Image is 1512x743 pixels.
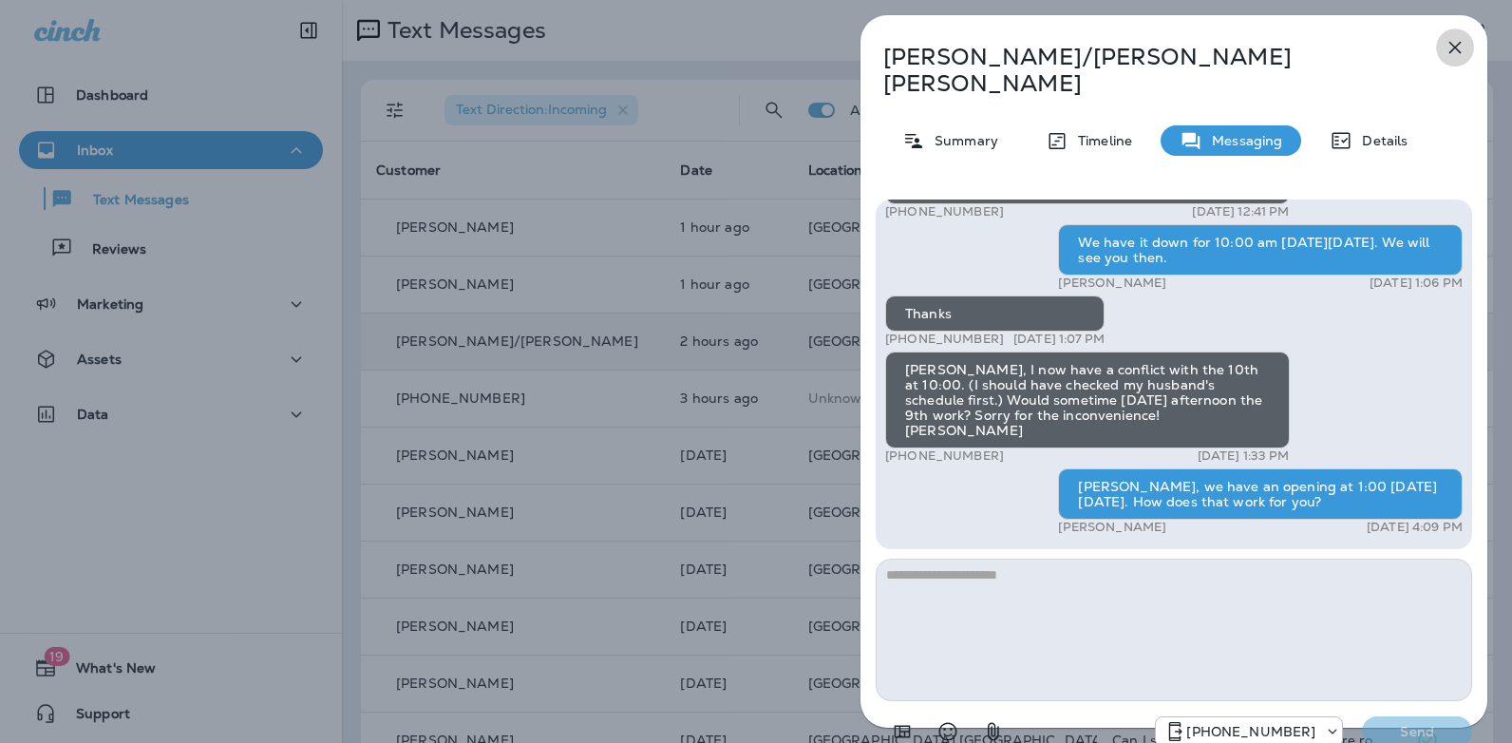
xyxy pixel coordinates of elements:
p: [DATE] 1:06 PM [1370,276,1463,291]
p: Details [1352,133,1408,148]
p: [DATE] 1:07 PM [1013,332,1105,347]
p: [PERSON_NAME] [1058,520,1166,535]
div: Thanks [885,295,1105,332]
p: [PHONE_NUMBER] [885,332,1004,347]
div: +1 (984) 409-9300 [1156,720,1342,743]
p: [DATE] 12:41 PM [1192,204,1289,219]
p: [PHONE_NUMBER] [885,204,1004,219]
div: We have it down for 10:00 am [DATE][DATE]. We will see you then. [1058,224,1463,276]
p: Timeline [1068,133,1132,148]
p: Messaging [1202,133,1282,148]
p: [PHONE_NUMBER] [1186,724,1315,739]
p: [PERSON_NAME]/[PERSON_NAME] [PERSON_NAME] [883,44,1402,97]
p: [PHONE_NUMBER] [885,448,1004,464]
p: [DATE] 4:09 PM [1367,520,1463,535]
p: [DATE] 1:33 PM [1198,448,1290,464]
p: Summary [925,133,998,148]
div: [PERSON_NAME], we have an opening at 1:00 [DATE][DATE]. How does that work for you? [1058,468,1463,520]
p: [PERSON_NAME] [1058,276,1166,291]
div: [PERSON_NAME], I now have a conflict with the 10th at 10:00. (I should have checked my husband's ... [885,352,1290,448]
